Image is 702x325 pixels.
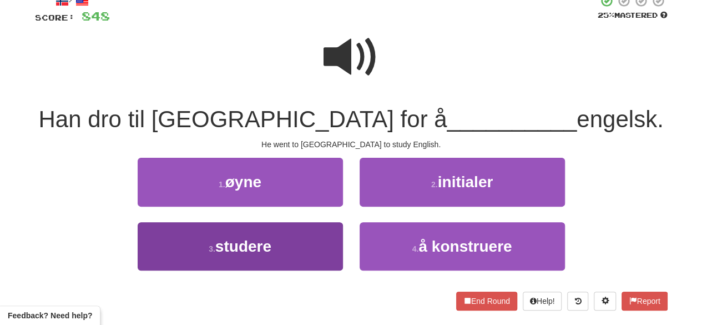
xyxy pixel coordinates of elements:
[360,222,565,271] button: 4.å konstruere
[8,310,92,321] span: Open feedback widget
[456,292,517,311] button: End Round
[447,106,577,132] span: __________
[523,292,562,311] button: Help!
[577,106,663,132] span: engelsk.
[438,173,493,191] span: initialer
[598,11,614,19] span: 25 %
[215,238,271,255] span: studere
[418,238,512,255] span: å konstruere
[209,244,215,253] small: 3 .
[138,158,343,206] button: 1.øyne
[567,292,588,311] button: Round history (alt+y)
[219,180,225,189] small: 1 .
[412,244,419,253] small: 4 .
[35,139,668,150] div: He went to [GEOGRAPHIC_DATA] to study English.
[138,222,343,271] button: 3.studere
[360,158,565,206] button: 2.initialer
[35,13,75,22] span: Score:
[225,173,261,191] span: øyne
[622,292,667,311] button: Report
[431,180,438,189] small: 2 .
[38,106,447,132] span: Han dro til [GEOGRAPHIC_DATA] for å
[82,9,110,23] span: 848
[598,11,668,21] div: Mastered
